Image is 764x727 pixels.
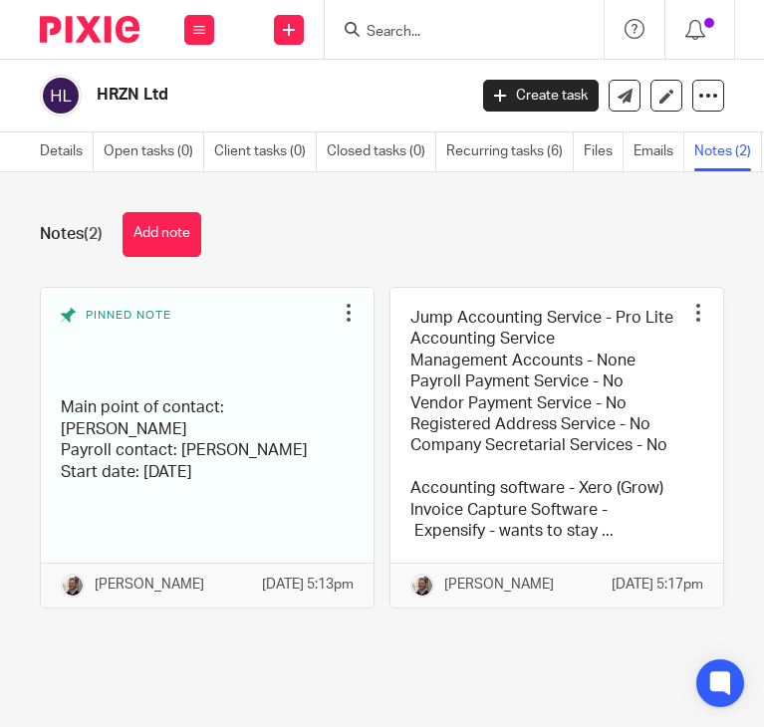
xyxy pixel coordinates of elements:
input: Search [365,24,544,42]
p: [PERSON_NAME] [444,575,554,595]
a: Files [584,132,624,171]
a: Create task [483,80,599,112]
span: (2) [84,226,103,242]
a: Closed tasks (0) [327,132,436,171]
p: [DATE] 5:17pm [612,575,703,595]
button: Add note [123,212,201,257]
img: svg%3E [40,75,82,117]
a: Emails [634,132,684,171]
img: Matt%20Circle.png [61,574,85,598]
a: Open tasks (0) [104,132,204,171]
p: [DATE] 5:13pm [262,575,354,595]
div: Pinned note [61,308,334,383]
a: Notes (2) [694,132,762,171]
img: Pixie [40,16,139,43]
img: Matt%20Circle.png [410,574,434,598]
a: Recurring tasks (6) [446,132,574,171]
a: Details [40,132,94,171]
h1: Notes [40,224,103,245]
a: Client tasks (0) [214,132,317,171]
p: [PERSON_NAME] [95,575,204,595]
h2: HRZN Ltd [97,85,382,106]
